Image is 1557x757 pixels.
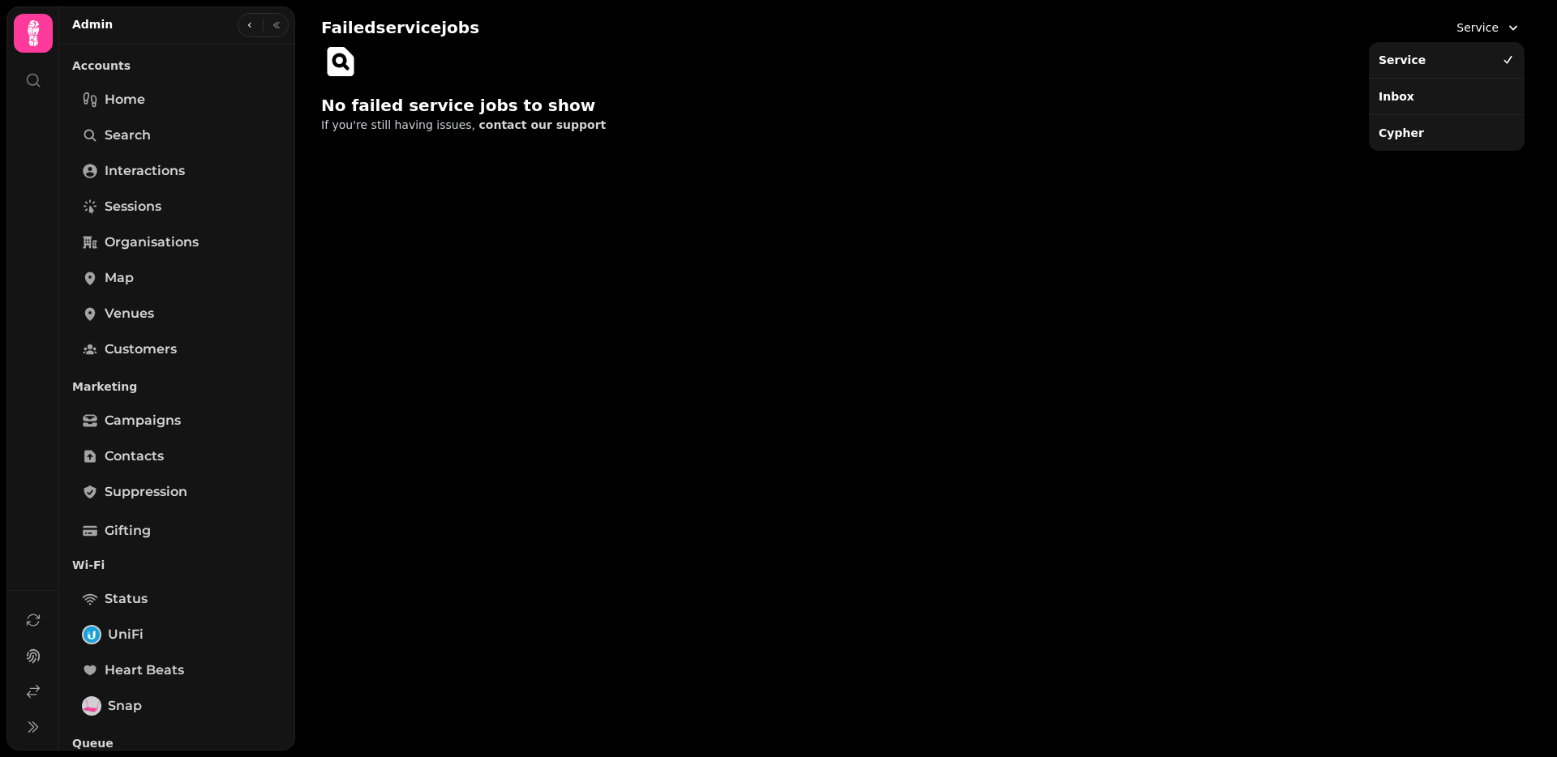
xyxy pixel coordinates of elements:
div: Cypher [1372,118,1521,148]
div: Service [1372,45,1501,75]
a: Search [72,119,282,152]
a: Customers [72,333,282,366]
span: Map [105,268,134,288]
a: Organisations [72,226,282,259]
a: Sessions [72,190,282,223]
span: Snap [108,696,142,716]
span: Organisations [105,233,199,252]
div: Service [1369,42,1525,151]
img: Snap [84,698,100,714]
span: Customers [105,340,177,359]
p: Wi-Fi [72,550,282,580]
a: Gifting [72,515,282,547]
button: Service [1447,13,1531,42]
span: Gifting [105,521,151,541]
a: Home [72,83,282,116]
span: Sessions [105,197,161,216]
span: Service [1456,19,1499,36]
span: Campaigns [105,411,181,430]
span: Venues [105,304,154,323]
span: UniFi [108,625,144,644]
p: Accounts [72,51,282,80]
a: UniFiUniFi [72,618,282,651]
img: UniFi [84,627,100,643]
span: Status [105,589,148,609]
a: Heart beats [72,654,282,686]
a: Map [72,262,282,294]
a: Suppression [72,476,282,508]
a: Status [72,583,282,615]
span: Interactions [105,161,185,181]
h2: Admin [72,16,113,32]
span: Suppression [105,482,187,502]
a: Interactions [72,155,282,187]
a: Venues [72,297,282,330]
p: Marketing [72,372,282,401]
div: Inbox [1372,82,1521,111]
a: SnapSnap [72,690,282,722]
a: Contacts [72,440,282,473]
span: Heart beats [105,661,184,680]
a: Campaigns [72,404,282,437]
span: Contacts [105,447,164,466]
span: Home [105,90,145,109]
span: Search [105,126,151,145]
